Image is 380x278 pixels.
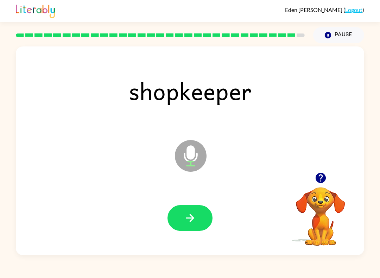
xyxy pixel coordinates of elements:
[16,3,55,18] img: Literably
[285,176,356,247] video: Your browser must support playing .mp4 files to use Literably. Please try using another browser.
[118,72,262,109] span: shopkeeper
[313,27,364,43] button: Pause
[345,6,362,13] a: Logout
[285,6,343,13] span: Eden [PERSON_NAME]
[285,6,364,13] div: ( )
